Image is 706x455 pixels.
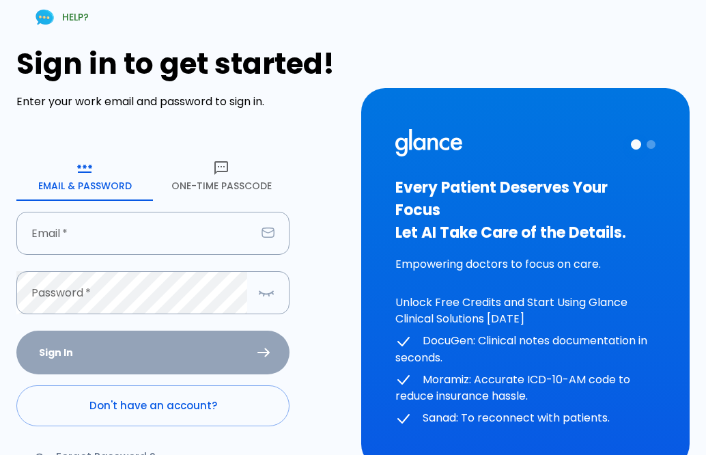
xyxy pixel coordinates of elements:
[395,372,655,405] p: Moramiz: Accurate ICD-10-AM code to reduce insurance hassle.
[33,5,57,29] img: Chat Support
[16,47,345,81] h1: Sign in to get started!
[16,385,290,426] a: Don't have an account?
[16,94,345,110] p: Enter your work email and password to sign in.
[16,212,256,255] input: dr.ahmed@clinic.com
[395,294,655,327] p: Unlock Free Credits and Start Using Glance Clinical Solutions [DATE]
[395,410,655,427] p: Sanad: To reconnect with patients.
[153,152,290,201] button: One-Time Passcode
[395,176,655,244] h3: Every Patient Deserves Your Focus Let AI Take Care of the Details.
[395,256,655,273] p: Empowering doctors to focus on care.
[16,152,153,201] button: Email & Password
[395,333,655,366] p: DocuGen: Clinical notes documentation in seconds.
